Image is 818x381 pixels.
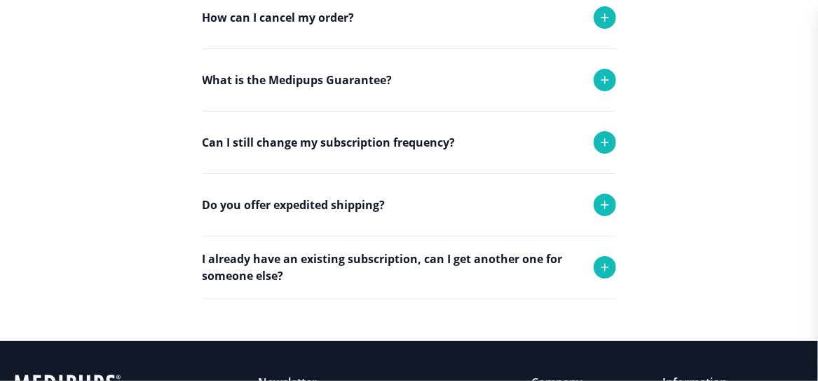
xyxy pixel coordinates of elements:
[203,134,456,151] p: Can I still change my subscription frequency?
[203,298,616,371] div: Absolutely! Simply place the order and use the shipping address of the person who will receive th...
[203,173,616,246] div: Yes you can. Simply reach out to support and we will adjust your monthly deliveries!
[203,72,393,88] p: What is the Medipups Guarantee?
[203,196,386,213] p: Do you offer expedited shipping?
[203,9,355,26] p: How can I cancel my order?
[203,250,580,284] p: I already have an existing subscription, can I get another one for someone else?
[203,48,616,172] div: Any refund request and cancellation are subject to approval and turn around time is 24-48 hours. ...
[203,236,616,309] div: Yes we do! Please reach out to support and we will try to accommodate any request.
[203,111,616,201] div: If you received the wrong product or your product was damaged in transit, we will replace it with...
